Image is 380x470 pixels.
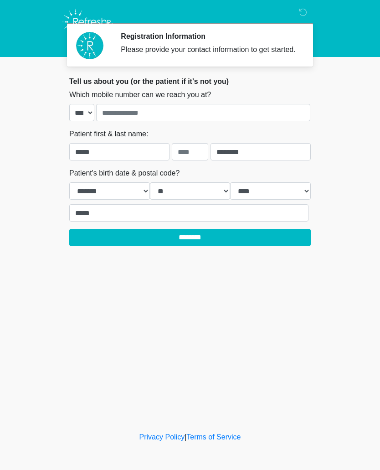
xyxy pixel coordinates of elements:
img: Agent Avatar [76,32,103,59]
label: Patient's birth date & postal code? [69,168,180,179]
a: Privacy Policy [139,433,185,441]
label: Which mobile number can we reach you at? [69,89,211,100]
a: | [185,433,186,441]
a: Terms of Service [186,433,241,441]
label: Patient first & last name: [69,129,148,139]
div: Please provide your contact information to get started. [121,44,297,55]
img: Refresh RX Logo [60,7,115,37]
h2: Tell us about you (or the patient if it's not you) [69,77,311,86]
